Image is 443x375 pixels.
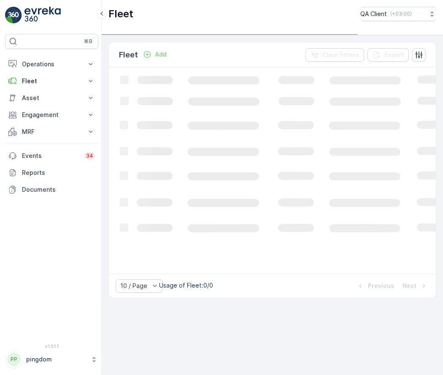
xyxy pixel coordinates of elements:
button: Previous [355,281,395,291]
img: logo_light-DOdMpM7g.png [24,7,61,24]
p: Events [22,152,79,160]
p: Next [402,282,416,290]
p: Add [155,50,167,59]
button: MRF [5,123,98,140]
p: QA Client [360,10,387,18]
p: Export [384,51,404,59]
img: logo [5,7,22,24]
p: Fleet [22,77,81,85]
a: Events34 [5,147,98,164]
p: Fleet [108,7,133,21]
p: Engagement [22,111,81,119]
button: Export [367,48,409,62]
p: Usage of Fleet : 0/0 [159,281,213,290]
p: Fleet [119,49,138,61]
p: Asset [22,94,81,102]
button: PPpingdom [5,351,98,368]
button: Operations [5,56,98,73]
p: Documents [22,185,95,194]
button: Clear Filters [305,48,364,62]
p: MRF [22,128,81,136]
p: Previous [368,282,394,290]
button: Add [140,49,170,60]
p: pingdom [26,355,86,364]
p: ( +03:00 ) [390,11,412,17]
span: v 1.51.1 [5,344,98,349]
a: Reports [5,164,98,181]
button: Engagement [5,106,98,123]
p: Reports [22,168,95,177]
p: Operations [22,60,81,68]
button: Next [402,281,429,291]
p: Clear Filters [322,51,359,59]
p: ⌘B [84,38,92,45]
button: Fleet [5,73,98,90]
a: Documents [5,181,98,198]
button: QA Client(+03:00) [360,7,436,21]
p: 34 [86,152,93,159]
button: Asset [5,90,98,106]
div: PP [7,353,21,366]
